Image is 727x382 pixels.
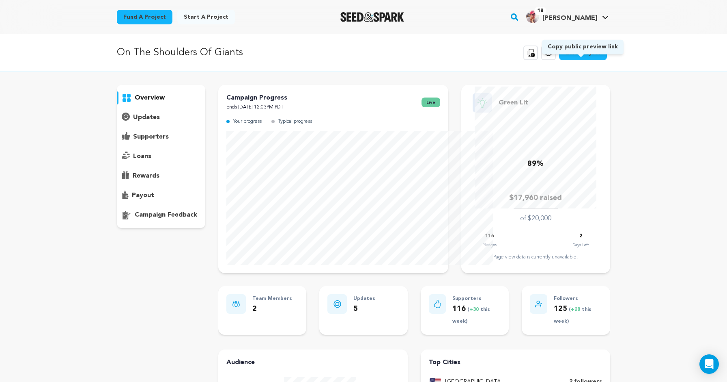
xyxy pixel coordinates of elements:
span: [PERSON_NAME] [542,15,597,22]
button: updates [117,111,205,124]
p: Your progress [233,117,262,126]
img: Seed&Spark Logo Dark Mode [340,12,404,22]
p: payout [132,191,154,200]
p: 5 [353,303,375,315]
img: 73bbabdc3393ef94.png [526,10,539,23]
p: 2 [252,303,292,315]
p: Supporters [452,294,501,304]
p: overview [135,93,165,103]
p: On The Shoulders Of Giants [117,46,243,60]
p: 116 [452,303,501,327]
p: supporters [133,132,169,142]
button: supporters [117,130,205,143]
span: Scott D.'s Profile [525,9,610,26]
p: rewards [133,171,159,181]
p: Ends [DATE] 12:03PM PDT [226,103,287,112]
p: loans [133,152,151,161]
div: Scott D.'s Profile [526,10,597,23]
p: of $20,000 [520,214,551,224]
h4: Top Cities [429,358,602,367]
p: 2 [579,232,582,241]
div: Page view data is currently unavailable. [469,254,602,260]
a: Edit Project [559,46,607,60]
p: Updates [353,294,375,304]
button: overview [117,91,205,104]
button: rewards [117,169,205,182]
span: 18 [534,7,546,15]
button: payout [117,189,205,202]
button: campaign feedback [117,208,205,221]
a: Seed&Spark Homepage [340,12,404,22]
h4: Audience [226,358,400,367]
a: Scott D.'s Profile [525,9,610,23]
p: 125 [554,303,602,327]
span: +30 [469,307,480,312]
p: 89% [527,158,544,170]
span: live [422,98,440,107]
p: campaign feedback [135,210,197,220]
span: ( this week) [554,307,591,324]
a: Fund a project [117,10,172,24]
p: Days Left [572,241,589,249]
div: Open Intercom Messenger [699,354,719,374]
p: Team Members [252,294,292,304]
p: Campaign Progress [226,93,287,103]
p: updates [133,113,160,122]
button: loans [117,150,205,163]
span: ( this week) [452,307,490,324]
a: Start a project [177,10,235,24]
span: +28 [571,307,582,312]
p: Followers [554,294,602,304]
p: Typical progress [278,117,312,126]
